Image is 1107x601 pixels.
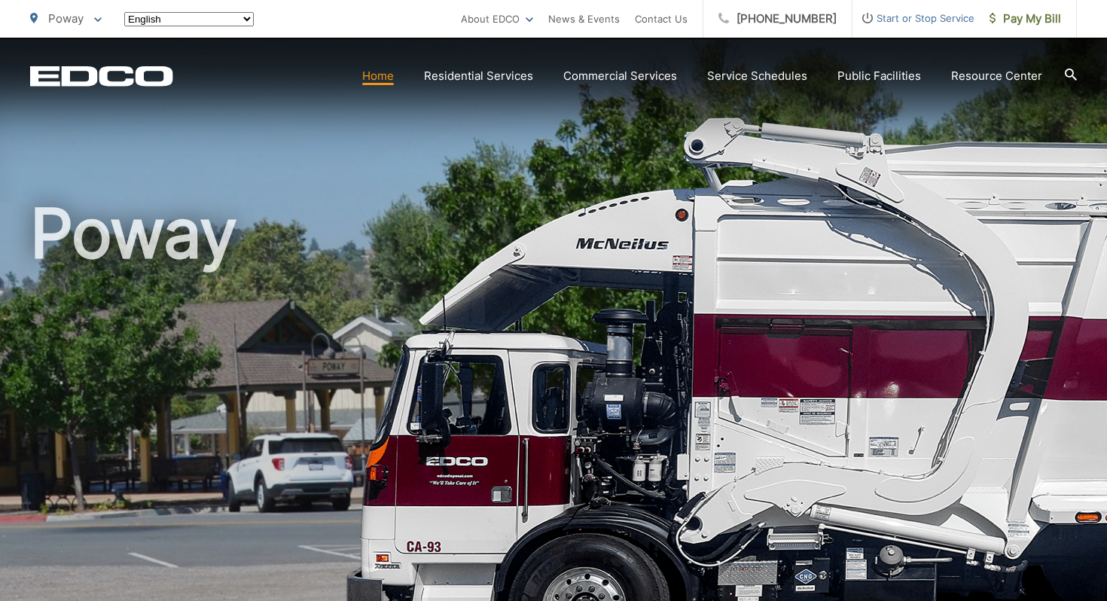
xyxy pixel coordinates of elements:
[707,67,807,85] a: Service Schedules
[635,10,688,28] a: Contact Us
[424,67,533,85] a: Residential Services
[548,10,620,28] a: News & Events
[48,11,84,26] span: Poway
[124,12,254,26] select: Select a language
[362,67,394,85] a: Home
[30,66,173,87] a: EDCD logo. Return to the homepage.
[837,67,921,85] a: Public Facilities
[563,67,677,85] a: Commercial Services
[951,67,1042,85] a: Resource Center
[461,10,533,28] a: About EDCO
[990,10,1061,28] span: Pay My Bill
